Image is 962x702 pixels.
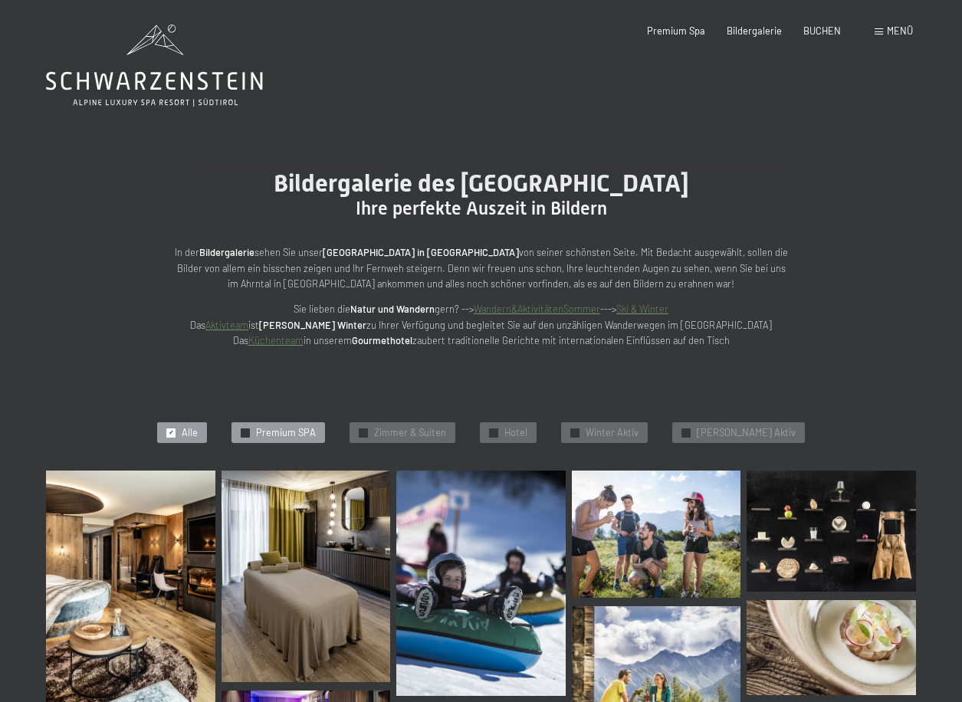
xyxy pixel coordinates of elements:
span: ✓ [361,428,366,437]
img: Bildergalerie [396,471,566,696]
a: Wandern&AktivitätenSommer [474,303,600,315]
span: Alle [182,426,198,440]
strong: [GEOGRAPHIC_DATA] in [GEOGRAPHIC_DATA] [323,246,519,258]
span: Ihre perfekte Auszeit in Bildern [356,198,607,219]
a: Premium Spa [647,25,705,37]
a: Ski & Winter [616,303,668,315]
strong: Natur und Wandern [350,303,435,315]
a: Aktivteam [205,319,248,331]
a: Bildergalerie [727,25,782,37]
p: Sie lieben die gern? --> ---> Das ist zu Ihrer Verfügung und begleitet Sie auf den unzähligen Wan... [175,301,788,348]
span: Winter Aktiv [586,426,639,440]
strong: Bildergalerie [199,246,254,258]
img: Bildergalerie [747,471,916,592]
span: ✓ [169,428,174,437]
span: ✓ [243,428,248,437]
span: ✓ [684,428,689,437]
img: Bildergalerie [222,471,391,682]
img: Bildergalerie [572,471,741,597]
span: Menü [887,25,913,37]
span: Premium SPA [256,426,316,440]
strong: [PERSON_NAME] Winter [259,319,366,331]
span: ✓ [573,428,578,437]
strong: Gourmethotel [352,334,412,346]
span: Bildergalerie des [GEOGRAPHIC_DATA] [274,169,689,198]
a: Küchenteam [248,334,304,346]
img: Bildergalerie [747,600,916,695]
span: [PERSON_NAME] Aktiv [697,426,796,440]
span: Hotel [504,426,527,440]
span: ✓ [491,428,497,437]
span: Zimmer & Suiten [374,426,446,440]
a: BUCHEN [803,25,841,37]
p: In der sehen Sie unser von seiner schönsten Seite. Mit Bedacht ausgewählt, sollen die Bilder von ... [175,244,788,291]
